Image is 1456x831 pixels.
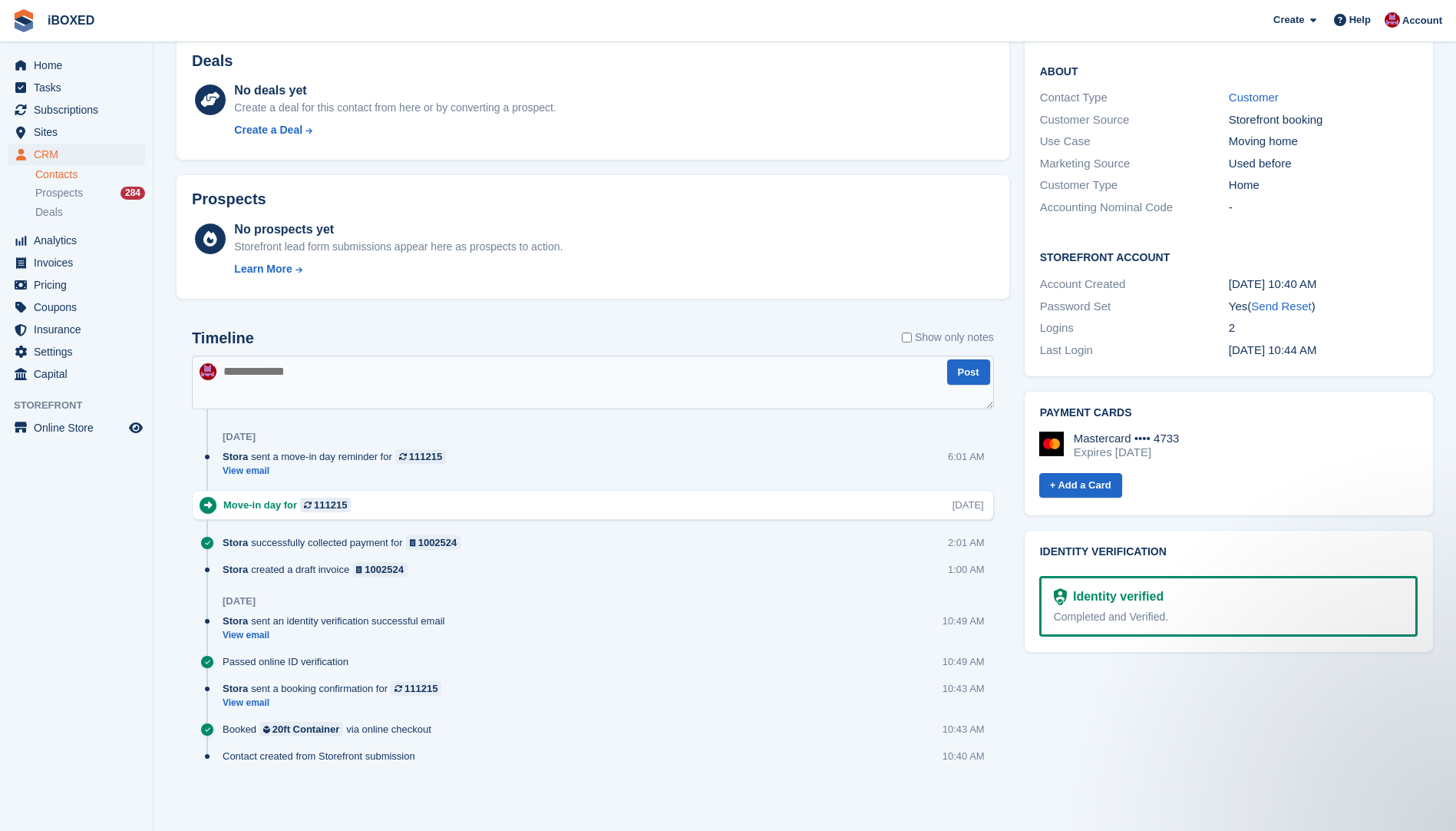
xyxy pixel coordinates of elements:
[391,681,441,696] a: 111215
[272,722,339,737] div: 20ft Container
[1229,319,1418,337] div: 2
[404,681,437,696] div: 111215
[314,498,347,512] div: 111215
[1040,276,1229,293] div: Account Created
[948,449,985,464] div: 6:01 AM
[1229,298,1418,316] div: Yes
[223,449,248,464] span: Stora
[34,319,126,340] span: Insurance
[943,654,985,669] div: 10:49 AM
[34,121,126,143] span: Sites
[409,449,442,464] div: 111215
[902,329,994,346] label: Show only notes
[223,535,248,550] span: Stora
[223,562,248,577] span: Stora
[223,697,449,710] a: View email
[223,535,468,550] div: successfully collected payment for
[223,749,423,763] div: Contact created from Storefront submission
[34,363,126,385] span: Capital
[121,187,145,200] div: 284
[1040,342,1229,359] div: Last Login
[34,274,126,296] span: Pricing
[234,220,563,239] div: No prospects yet
[8,252,145,273] a: menu
[1054,609,1403,625] div: Completed and Verified.
[223,681,449,696] div: sent a booking confirmation for
[1247,300,1315,313] span: ( )
[127,419,145,437] a: Preview store
[8,121,145,143] a: menu
[234,261,563,277] a: Learn More
[395,449,446,464] a: 111215
[34,296,126,318] span: Coupons
[352,562,408,577] a: 1002524
[1229,343,1317,356] time: 2025-09-30 09:44:01 UTC
[1273,12,1304,28] span: Create
[947,359,990,385] button: Post
[1040,155,1229,173] div: Marketing Source
[34,341,126,363] span: Settings
[1229,91,1279,104] a: Customer
[234,122,302,138] div: Create a Deal
[1039,432,1064,456] img: Mastercard Logo
[35,167,145,182] a: Contacts
[223,654,356,669] div: Passed online ID verification
[1040,319,1229,337] div: Logins
[902,329,912,346] input: Show only notes
[1039,473,1122,498] a: + Add a Card
[953,498,984,512] div: [DATE]
[223,595,256,608] div: [DATE]
[192,52,233,70] h2: Deals
[1054,588,1067,605] img: Identity Verification Ready
[34,230,126,251] span: Analytics
[1074,432,1180,445] div: Mastercard •••• 4733
[34,252,126,273] span: Invoices
[35,205,63,220] span: Deals
[8,99,145,121] a: menu
[365,562,404,577] div: 1002524
[223,449,454,464] div: sent a move-in day reminder for
[223,465,454,478] a: View email
[1385,12,1400,28] img: Amanda Forder
[948,562,985,577] div: 1:00 AM
[234,100,556,116] div: Create a deal for this contact from here or by converting a prospect.
[223,431,256,443] div: [DATE]
[1040,133,1229,151] div: Use Case
[1040,89,1229,107] div: Contact Type
[8,363,145,385] a: menu
[34,417,126,439] span: Online Store
[1229,133,1418,151] div: Moving home
[8,144,145,165] a: menu
[35,186,83,200] span: Prospects
[35,185,145,201] a: Prospects 284
[1349,12,1371,28] span: Help
[943,722,985,737] div: 10:43 AM
[1040,63,1418,78] h2: About
[1229,199,1418,217] div: -
[259,722,343,737] a: 20ft Container
[223,722,439,737] div: Booked via online checkout
[8,417,145,439] a: menu
[14,398,153,413] span: Storefront
[1229,276,1418,293] div: [DATE] 10:40 AM
[34,77,126,98] span: Tasks
[943,614,985,628] div: 10:49 AM
[943,749,985,763] div: 10:40 AM
[943,681,985,696] div: 10:43 AM
[192,190,266,208] h2: Prospects
[1402,13,1442,28] span: Account
[234,81,556,100] div: No deals yet
[8,341,145,363] a: menu
[8,319,145,340] a: menu
[234,261,292,277] div: Learn More
[300,498,351,512] a: 111215
[418,535,457,550] div: 1002524
[8,230,145,251] a: menu
[234,122,556,138] a: Create a Deal
[1040,546,1418,558] h2: Identity verification
[8,296,145,318] a: menu
[948,535,985,550] div: 2:01 AM
[12,9,35,32] img: stora-icon-8386f47178a22dfd0bd8f6a31ec36ba5ce8667c1dd55bd0f319d3a0aa187defe.svg
[223,681,248,696] span: Stora
[200,363,216,380] img: Amanda Forder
